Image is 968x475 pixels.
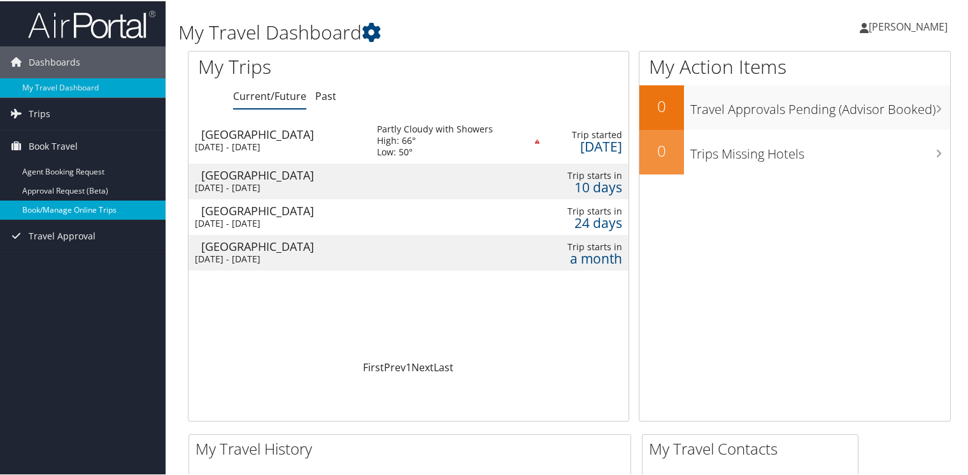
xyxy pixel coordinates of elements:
[29,97,50,129] span: Trips
[552,128,622,139] div: Trip started
[869,18,948,32] span: [PERSON_NAME]
[639,94,684,116] h2: 0
[552,204,622,216] div: Trip starts in
[552,216,622,227] div: 24 days
[860,6,960,45] a: [PERSON_NAME]
[195,252,358,264] div: [DATE] - [DATE]
[201,204,364,215] div: [GEOGRAPHIC_DATA]
[690,93,950,117] h3: Travel Approvals Pending (Advisor Booked)
[639,129,950,173] a: 0Trips Missing Hotels
[411,359,434,373] a: Next
[233,88,306,102] a: Current/Future
[377,145,493,157] div: Low: 50°
[552,169,622,180] div: Trip starts in
[198,52,436,79] h1: My Trips
[178,18,700,45] h1: My Travel Dashboard
[639,52,950,79] h1: My Action Items
[28,8,155,38] img: airportal-logo.png
[535,138,539,143] img: alert-flat-solid-warning.png
[552,180,622,192] div: 10 days
[552,139,622,151] div: [DATE]
[377,134,493,145] div: High: 66°
[377,122,493,134] div: Partly Cloudy with Showers
[315,88,336,102] a: Past
[434,359,453,373] a: Last
[552,252,622,263] div: a month
[690,138,950,162] h3: Trips Missing Hotels
[363,359,384,373] a: First
[649,437,858,458] h2: My Travel Contacts
[201,168,364,180] div: [GEOGRAPHIC_DATA]
[406,359,411,373] a: 1
[201,127,364,139] div: [GEOGRAPHIC_DATA]
[384,359,406,373] a: Prev
[29,45,80,77] span: Dashboards
[196,437,630,458] h2: My Travel History
[29,219,96,251] span: Travel Approval
[639,139,684,160] h2: 0
[552,240,622,252] div: Trip starts in
[195,140,358,152] div: [DATE] - [DATE]
[639,84,950,129] a: 0Travel Approvals Pending (Advisor Booked)
[195,216,358,228] div: [DATE] - [DATE]
[195,181,358,192] div: [DATE] - [DATE]
[201,239,364,251] div: [GEOGRAPHIC_DATA]
[29,129,78,161] span: Book Travel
